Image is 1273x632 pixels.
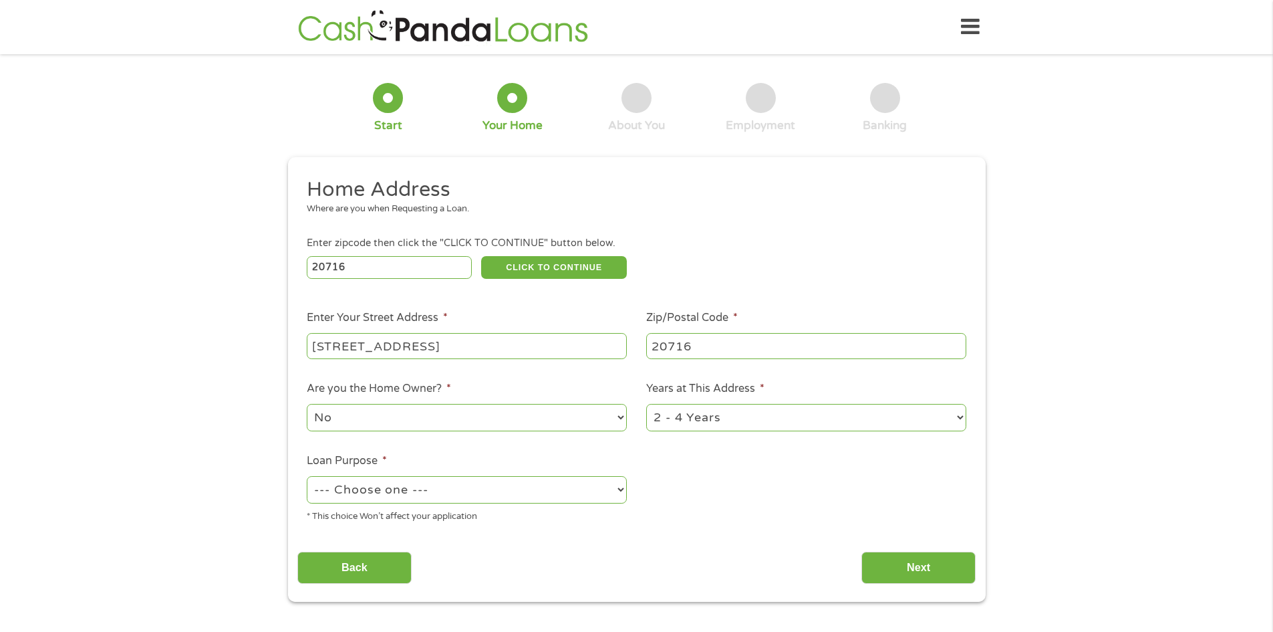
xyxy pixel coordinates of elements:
[307,203,956,216] div: Where are you when Requesting a Loan.
[482,118,543,133] div: Your Home
[307,454,387,468] label: Loan Purpose
[307,382,451,396] label: Are you the Home Owner?
[646,382,764,396] label: Years at This Address
[307,256,472,279] input: Enter Zipcode (e.g 01510)
[608,118,665,133] div: About You
[307,506,627,524] div: * This choice Won’t affect your application
[861,552,976,585] input: Next
[307,177,956,203] h2: Home Address
[307,236,966,251] div: Enter zipcode then click the "CLICK TO CONTINUE" button below.
[863,118,907,133] div: Banking
[481,256,627,279] button: CLICK TO CONTINUE
[374,118,402,133] div: Start
[297,552,412,585] input: Back
[307,311,448,325] label: Enter Your Street Address
[307,333,627,358] input: 1 Main Street
[726,118,795,133] div: Employment
[646,311,738,325] label: Zip/Postal Code
[294,8,592,46] img: GetLoanNow Logo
